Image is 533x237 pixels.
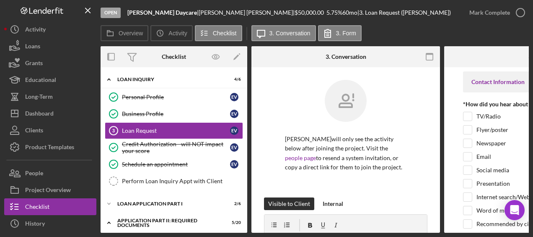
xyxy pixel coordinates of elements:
[285,154,316,161] a: people page
[122,178,243,184] div: Perform Loan Inquiry Appt with Client
[25,122,43,141] div: Clients
[4,38,96,55] button: Loans
[25,21,46,40] div: Activity
[122,161,230,168] div: Schedule an appointment
[122,94,230,100] div: Personal Profile
[476,126,508,134] label: Flyer/poster
[476,166,509,174] label: Social media
[230,160,238,169] div: E V
[213,30,237,37] label: Checklist
[122,141,230,154] div: Credit Authorization - will NOT impact your score
[342,9,357,16] div: 60 mo
[230,143,238,152] div: E V
[4,198,96,215] button: Checklist
[4,139,96,155] button: Product Templates
[323,197,343,210] div: Internal
[122,127,230,134] div: Loan Request
[230,110,238,118] div: E V
[326,9,342,16] div: 5.75 %
[4,71,96,88] button: Educational
[226,201,241,206] div: 2 / 6
[318,197,347,210] button: Internal
[105,122,243,139] a: 3Loan RequestEV
[127,9,197,16] b: [PERSON_NAME] Daycare
[285,134,406,172] p: [PERSON_NAME] will only see the activity below after joining the project. Visit the to resend a s...
[469,4,510,21] div: Mark Complete
[476,112,501,121] label: TV/Radio
[4,182,96,198] button: Project Overview
[357,9,451,16] div: | 3. Loan Request ([PERSON_NAME])
[25,198,49,217] div: Checklist
[226,77,241,82] div: 4 / 6
[326,53,366,60] div: 3. Conversation
[25,55,43,74] div: Grants
[25,38,40,57] div: Loans
[476,153,491,161] label: Email
[226,220,241,225] div: 5 / 20
[162,53,186,60] div: Checklist
[105,173,243,190] a: Perform Loan Inquiry Appt with Client
[4,165,96,182] button: People
[105,105,243,122] a: Business ProfileEV
[105,89,243,105] a: Personal ProfileEV
[150,25,192,41] button: Activity
[119,30,143,37] label: Overview
[461,4,529,21] button: Mark Complete
[112,128,115,133] tspan: 3
[269,30,310,37] label: 3. Conversation
[295,9,326,16] div: $50,000.00
[105,156,243,173] a: Schedule an appointmentEV
[105,139,243,156] a: Credit Authorization - will NOT impact your scoreEV
[318,25,362,41] button: 3. Form
[251,25,316,41] button: 3. Conversation
[122,111,230,117] div: Business Profile
[4,55,96,71] button: Grants
[4,88,96,105] button: Long-Term
[4,122,96,139] button: Clients
[25,165,43,184] div: People
[117,201,220,206] div: Loan Application Part I
[476,206,517,215] label: Word of mouth
[505,200,525,220] div: Open Intercom Messenger
[195,25,242,41] button: Checklist
[268,197,310,210] div: Visible to Client
[230,126,238,135] div: E V
[117,77,220,82] div: Loan Inquiry
[101,8,121,18] div: Open
[230,93,238,101] div: E V
[264,197,314,210] button: Visible to Client
[4,105,96,122] button: Dashboard
[199,9,295,16] div: [PERSON_NAME] [PERSON_NAME] |
[25,139,74,158] div: Product Templates
[25,215,45,234] div: History
[4,21,96,38] button: Activity
[25,105,54,124] div: Dashboard
[4,215,96,232] button: History
[336,30,356,37] label: 3. Form
[117,218,220,228] div: Application Part II: Required Documents
[101,25,148,41] button: Overview
[168,30,187,37] label: Activity
[25,71,56,90] div: Educational
[476,179,510,188] label: Presentation
[476,139,506,147] label: Newspaper
[25,88,53,107] div: Long-Term
[25,182,71,200] div: Project Overview
[127,9,199,16] div: |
